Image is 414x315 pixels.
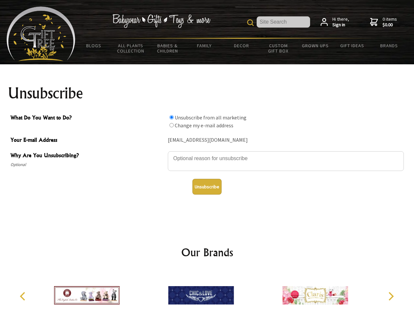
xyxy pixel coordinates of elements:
strong: Sign in [332,22,349,28]
span: Optional [10,161,165,169]
h1: Unsubscribe [8,85,406,101]
a: Babies & Children [149,39,186,58]
a: Family [186,39,223,52]
button: Previous [16,289,31,304]
textarea: Why Are You Unsubscribing? [168,151,404,171]
a: Decor [223,39,260,52]
strong: $0.00 [383,22,397,28]
input: What Do You Want to Do? [169,115,174,119]
div: [EMAIL_ADDRESS][DOMAIN_NAME] [168,135,404,145]
span: Why Are You Unsubscribing? [10,151,165,161]
img: product search [247,19,254,26]
button: Next [384,289,398,304]
h2: Our Brands [13,244,401,260]
img: Babyware - Gifts - Toys and more... [7,7,75,61]
a: All Plants Collection [112,39,149,58]
label: Unsubscribe from all marketing [175,114,246,121]
a: 0 items$0.00 [370,16,397,28]
input: What Do You Want to Do? [169,123,174,127]
a: Grown Ups [297,39,334,52]
label: Change my e-mail address [175,122,233,129]
span: What Do You Want to Do? [10,114,165,123]
a: Custom Gift Box [260,39,297,58]
a: Hi there,Sign in [321,16,349,28]
span: Your E-mail Address [10,136,165,145]
input: Site Search [257,16,310,28]
a: Gift Ideas [334,39,371,52]
img: Babywear - Gifts - Toys & more [112,14,210,28]
span: Hi there, [332,16,349,28]
a: BLOGS [75,39,112,52]
span: 0 items [383,16,397,28]
a: Brands [371,39,408,52]
button: Unsubscribe [192,179,222,195]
